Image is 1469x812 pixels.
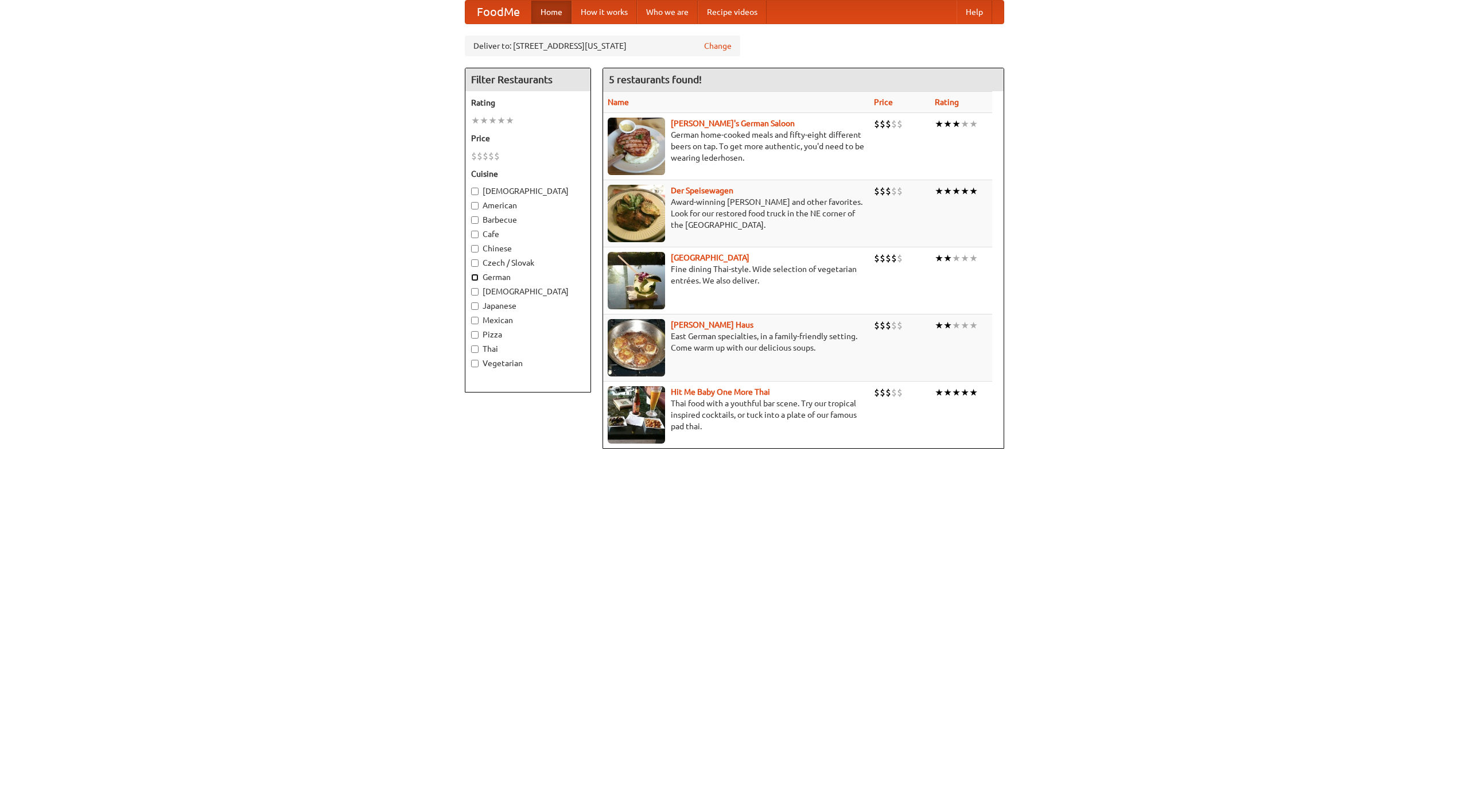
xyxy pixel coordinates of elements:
li: ★ [969,319,978,332]
li: ★ [943,118,952,130]
img: esthers.jpg [608,118,665,175]
a: Who we are [637,1,698,24]
h4: Filter Restaurants [465,68,590,91]
a: How it works [572,1,637,24]
li: $ [891,185,897,197]
li: $ [897,386,903,399]
li: ★ [969,118,978,130]
li: ★ [935,386,943,399]
a: Help [957,1,992,24]
h5: Cuisine [471,168,585,180]
label: American [471,200,585,211]
input: German [471,274,479,281]
label: [DEMOGRAPHIC_DATA] [471,185,585,197]
li: $ [874,118,880,130]
label: [DEMOGRAPHIC_DATA] [471,286,585,297]
label: Thai [471,343,585,355]
li: ★ [969,386,978,399]
label: Cafe [471,228,585,240]
label: Czech / Slovak [471,257,585,269]
input: [DEMOGRAPHIC_DATA] [471,188,479,195]
li: ★ [471,114,480,127]
h5: Price [471,133,585,144]
label: Barbecue [471,214,585,226]
li: $ [897,319,903,332]
li: $ [477,150,483,162]
img: kohlhaus.jpg [608,319,665,376]
li: ★ [497,114,506,127]
li: ★ [961,319,969,332]
input: [DEMOGRAPHIC_DATA] [471,288,479,296]
li: $ [483,150,488,162]
li: $ [874,185,880,197]
li: ★ [943,185,952,197]
a: Name [608,98,629,107]
input: Japanese [471,302,479,310]
li: $ [891,319,897,332]
p: Award-winning [PERSON_NAME] and other favorites. Look for our restored food truck in the NE corne... [608,196,865,231]
div: Deliver to: [STREET_ADDRESS][US_STATE] [465,36,740,56]
li: ★ [952,319,961,332]
li: ★ [961,386,969,399]
a: Home [531,1,572,24]
li: ★ [935,118,943,130]
li: ★ [952,252,961,265]
li: $ [897,185,903,197]
input: Chinese [471,245,479,252]
li: $ [891,252,897,265]
li: $ [880,252,885,265]
li: $ [880,386,885,399]
li: ★ [961,118,969,130]
b: Der Speisewagen [671,186,733,195]
img: satay.jpg [608,252,665,309]
a: Hit Me Baby One More Thai [671,387,770,397]
input: Cafe [471,231,479,238]
li: $ [874,319,880,332]
li: $ [891,386,897,399]
input: Thai [471,345,479,353]
li: $ [880,319,885,332]
li: ★ [969,185,978,197]
li: ★ [506,114,514,127]
li: $ [885,319,891,332]
li: ★ [935,185,943,197]
input: Barbecue [471,216,479,224]
li: ★ [961,185,969,197]
li: $ [885,118,891,130]
input: American [471,202,479,209]
a: Rating [935,98,959,107]
img: speisewagen.jpg [608,185,665,242]
ng-pluralize: 5 restaurants found! [609,74,702,85]
li: ★ [943,386,952,399]
li: $ [885,252,891,265]
li: $ [880,185,885,197]
li: $ [874,252,880,265]
li: $ [488,150,494,162]
a: Change [704,40,732,52]
h5: Rating [471,97,585,108]
li: ★ [488,114,497,127]
li: ★ [480,114,488,127]
input: Pizza [471,331,479,339]
li: ★ [961,252,969,265]
input: Czech / Slovak [471,259,479,267]
li: $ [471,150,477,162]
li: $ [880,118,885,130]
label: German [471,271,585,283]
a: [PERSON_NAME]'s German Saloon [671,119,795,128]
b: [PERSON_NAME] Haus [671,320,753,329]
li: $ [494,150,500,162]
li: $ [874,386,880,399]
li: ★ [952,386,961,399]
li: ★ [952,118,961,130]
li: ★ [943,319,952,332]
li: $ [885,386,891,399]
label: Japanese [471,300,585,312]
li: $ [897,118,903,130]
p: German home-cooked meals and fifty-eight different beers on tap. To get more authentic, you'd nee... [608,129,865,164]
a: [GEOGRAPHIC_DATA] [671,253,749,262]
label: Mexican [471,314,585,326]
li: ★ [943,252,952,265]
